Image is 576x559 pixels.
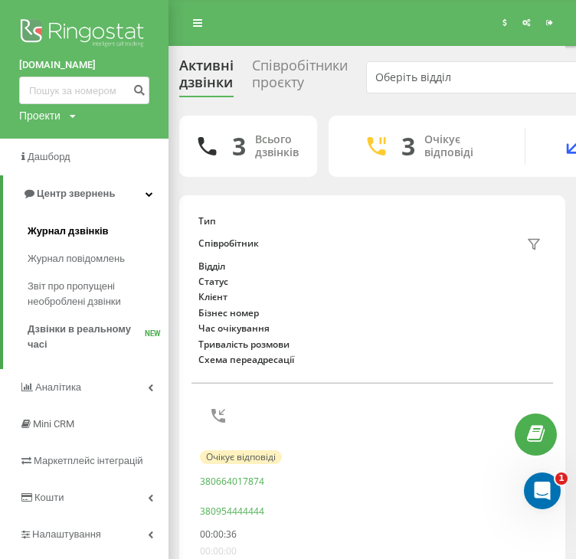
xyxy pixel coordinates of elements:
a: [DOMAIN_NAME] [19,57,149,73]
div: Активні дзвінки [179,57,234,97]
span: 36 [226,528,237,541]
span: Журнал повідомлень [28,251,125,266]
div: Бізнес номер [198,308,546,319]
span: Дзвінки в реальному часі [28,322,145,352]
div: Співробітники проєкту [252,57,348,97]
div: Статус [198,276,546,287]
div: Очікує відповіді [200,450,282,464]
span: Звіт про пропущені необроблені дзвінки [28,279,161,309]
div: Тривалість розмови [198,339,546,350]
a: 380664017874 [200,475,264,488]
span: Дашборд [28,151,70,162]
a: Звіт про пропущені необроблені дзвінки [28,273,169,315]
div: Тип [198,216,546,227]
span: 1 [555,472,568,485]
div: : : [200,529,237,540]
div: Відділ [198,261,546,272]
input: Пошук за номером [19,77,149,104]
span: Mini CRM [33,418,74,430]
div: Проекти [19,108,61,123]
a: Журнал дзвінків [28,217,169,245]
span: Маркетплейс інтеграцій [34,455,143,466]
span: Кошти [34,492,64,503]
span: Налаштування [32,528,101,540]
a: 380954444444 [200,505,264,518]
div: Всього дзвінків [255,133,299,159]
div: Схема переадресації [198,355,546,365]
span: 00 [200,528,211,541]
span: 00 [213,528,224,541]
div: 3 [401,132,415,161]
iframe: Intercom live chat [524,472,561,509]
span: Центр звернень [37,188,115,199]
div: Клієнт [198,292,546,302]
div: Очікує відповіді [424,133,502,159]
div: Оберіть відділ [375,71,558,84]
div: 00:00:00 [200,546,237,557]
div: Час очікування [198,323,546,334]
span: Журнал дзвінків [28,224,109,239]
a: Центр звернень [3,175,169,212]
a: Журнал повідомлень [28,245,169,273]
div: 3 [232,132,246,161]
span: Аналiтика [35,381,81,393]
div: Співробітник [198,238,259,249]
a: Дзвінки в реальному часіNEW [28,315,169,358]
img: Ringostat logo [19,15,149,54]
